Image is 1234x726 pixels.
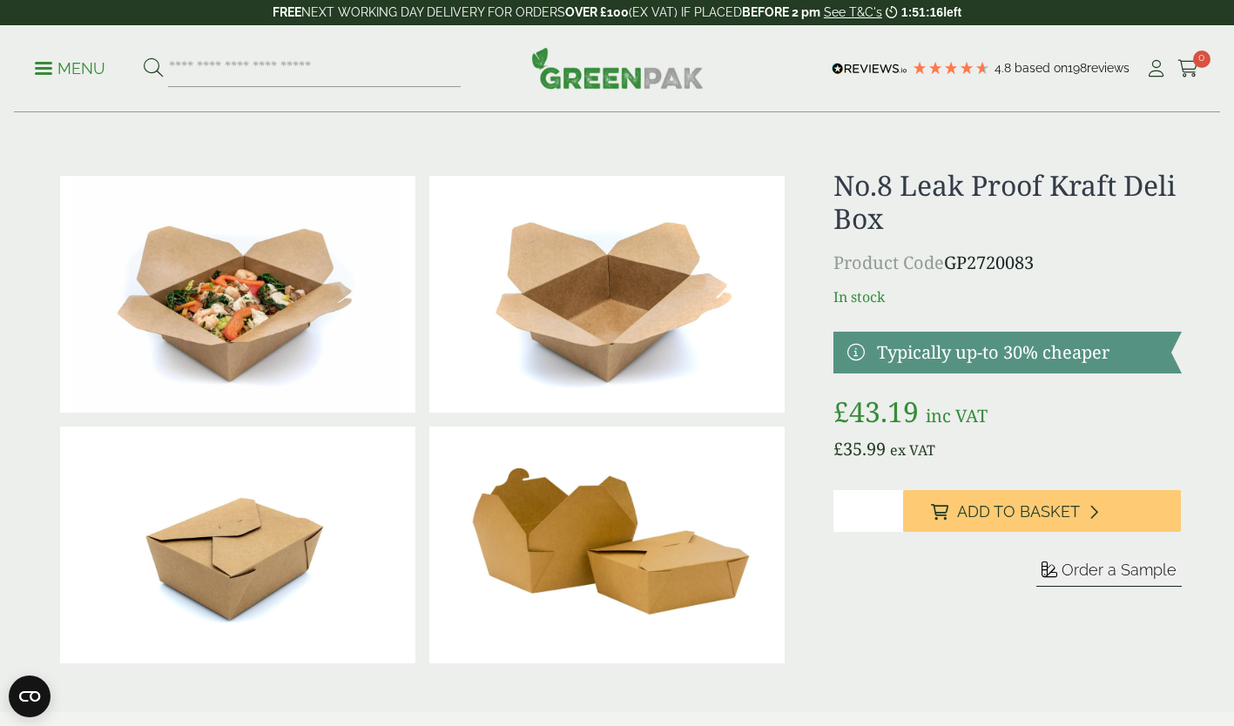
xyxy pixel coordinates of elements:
span: reviews [1087,61,1129,75]
span: Product Code [833,251,944,274]
bdi: 35.99 [833,437,886,460]
span: 1:51:16 [901,5,943,19]
button: Open CMP widget [9,676,51,717]
button: Add to Basket [903,490,1181,532]
img: Deli Box No8 Closed [60,427,415,663]
strong: OVER £100 [565,5,629,19]
img: Deli Box No8 Open [429,176,785,413]
i: My Account [1145,60,1167,77]
a: 0 [1177,56,1199,82]
i: Cart [1177,60,1199,77]
p: Menu [35,58,105,79]
a: Menu [35,58,105,76]
span: 0 [1193,50,1210,68]
p: GP2720083 [833,250,1181,276]
strong: FREE [273,5,301,19]
bdi: 43.19 [833,393,919,430]
p: In stock [833,286,1181,307]
span: Order a Sample [1062,561,1177,579]
a: See T&C's [824,5,882,19]
span: ex VAT [890,440,935,460]
img: REVIEWS.io [832,63,907,75]
span: left [943,5,961,19]
span: Based on [1015,61,1068,75]
span: Add to Basket [957,502,1080,521]
h1: No.8 Leak Proof Kraft Deli Box [833,169,1181,236]
strong: BEFORE 2 pm [742,5,820,19]
img: No.8 Leak Proof Kraft Deli Box Full Case Of 0 [429,427,785,663]
span: 198 [1068,61,1087,75]
img: No 8 Deli Box With Prawn Chicken Stir Fry [60,176,415,413]
span: inc VAT [926,404,988,427]
button: Order a Sample [1036,560,1182,587]
span: 4.8 [995,61,1015,75]
div: 4.79 Stars [912,60,990,76]
span: £ [833,437,843,460]
img: GreenPak Supplies [531,47,704,89]
span: £ [833,393,849,430]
